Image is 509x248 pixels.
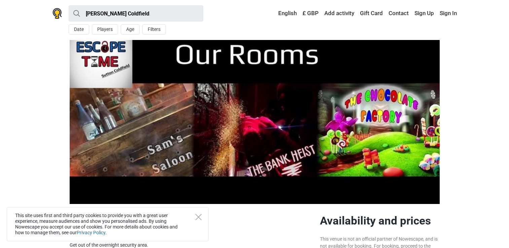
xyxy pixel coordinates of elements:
button: Date [69,24,89,35]
a: Contact [387,7,410,19]
button: Close [195,214,202,220]
img: English [274,11,278,16]
a: Sign Up [413,7,436,19]
input: try “London” [69,5,203,22]
img: Nowescape logo [52,8,62,19]
a: Add activity [323,7,356,19]
a: £ GBP [301,7,320,19]
a: Sign In [438,7,457,19]
a: Privacy Policy [77,230,105,235]
button: Players [92,24,118,35]
div: This site uses first and third party cookies to provide you with a great user experience, measure... [7,207,209,241]
img: The Bank Heist photo 1 [70,40,440,204]
a: Gift Card [358,7,385,19]
h2: Availability and prices [320,214,440,228]
a: English [272,7,298,19]
button: Filters [142,24,166,35]
button: Age [121,24,140,35]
